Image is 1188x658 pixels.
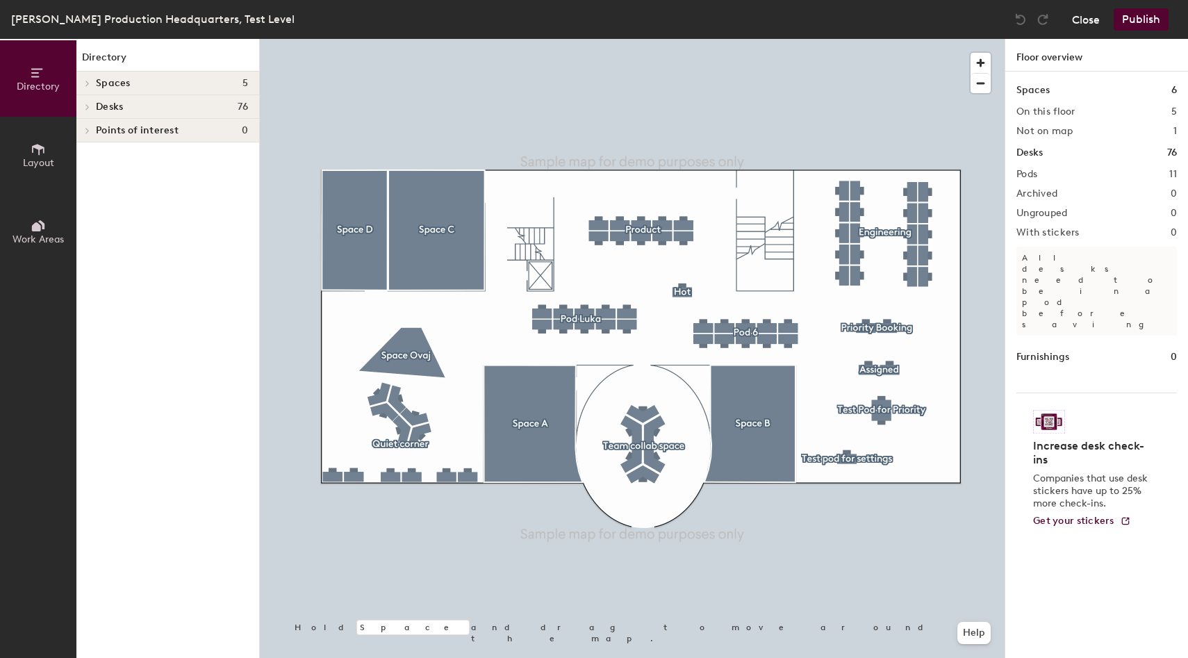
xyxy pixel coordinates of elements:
h2: Not on map [1016,126,1073,137]
h1: 6 [1171,83,1177,98]
h1: 76 [1167,145,1177,161]
h1: Desks [1016,145,1043,161]
p: Companies that use desk stickers have up to 25% more check-ins. [1033,472,1152,510]
h2: Ungrouped [1016,208,1068,219]
h2: 1 [1173,126,1177,137]
div: [PERSON_NAME] Production Headquarters, Test Level [11,10,295,28]
p: All desks need to be in a pod before saving [1016,247,1177,336]
h1: Floor overview [1005,39,1188,72]
img: Undo [1014,13,1028,26]
a: Get your stickers [1033,516,1131,527]
span: Get your stickers [1033,515,1114,527]
button: Publish [1114,8,1169,31]
h1: 0 [1171,349,1177,365]
h2: 5 [1171,106,1177,117]
button: Help [957,622,991,644]
h2: 0 [1171,188,1177,199]
span: 0 [242,125,248,136]
span: Directory [17,81,60,92]
button: Close [1072,8,1100,31]
h4: Increase desk check-ins [1033,439,1152,467]
span: Desks [96,101,123,113]
span: Work Areas [13,233,64,245]
span: 76 [238,101,248,113]
h2: With stickers [1016,227,1080,238]
span: Spaces [96,78,131,89]
h2: Archived [1016,188,1057,199]
h2: 0 [1171,227,1177,238]
span: 5 [242,78,248,89]
h2: 0 [1171,208,1177,219]
img: Redo [1036,13,1050,26]
span: Points of interest [96,125,179,136]
h1: Spaces [1016,83,1050,98]
h2: On this floor [1016,106,1075,117]
h1: Furnishings [1016,349,1069,365]
h1: Directory [76,50,259,72]
h2: 11 [1169,169,1177,180]
h2: Pods [1016,169,1037,180]
span: Layout [23,157,54,169]
img: Sticker logo [1033,410,1065,434]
